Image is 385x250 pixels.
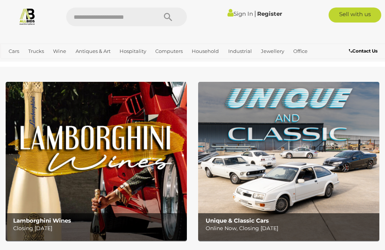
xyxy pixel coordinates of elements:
[349,48,377,54] b: Contact Us
[6,45,22,57] a: Cars
[225,45,255,57] a: Industrial
[13,217,71,224] b: Lamborghini Wines
[25,45,47,57] a: Trucks
[6,82,187,240] a: Lamborghini Wines Lamborghini Wines Closing [DATE]
[254,9,256,18] span: |
[257,10,282,17] a: Register
[18,8,36,25] img: Allbids.com.au
[50,45,69,57] a: Wine
[206,217,269,224] b: Unique & Classic Cars
[290,45,311,57] a: Office
[258,45,287,57] a: Jewellery
[6,82,187,240] img: Lamborghini Wines
[349,47,379,55] a: Contact Us
[117,45,149,57] a: Hospitality
[198,82,379,240] img: Unique & Classic Cars
[149,8,187,26] button: Search
[152,45,186,57] a: Computers
[329,8,381,23] a: Sell with us
[30,57,89,70] a: [GEOGRAPHIC_DATA]
[198,82,379,240] a: Unique & Classic Cars Unique & Classic Cars Online Now, Closing [DATE]
[73,45,114,57] a: Antiques & Art
[206,224,375,233] p: Online Now, Closing [DATE]
[13,224,183,233] p: Closing [DATE]
[189,45,222,57] a: Household
[6,57,27,70] a: Sports
[227,10,253,17] a: Sign In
